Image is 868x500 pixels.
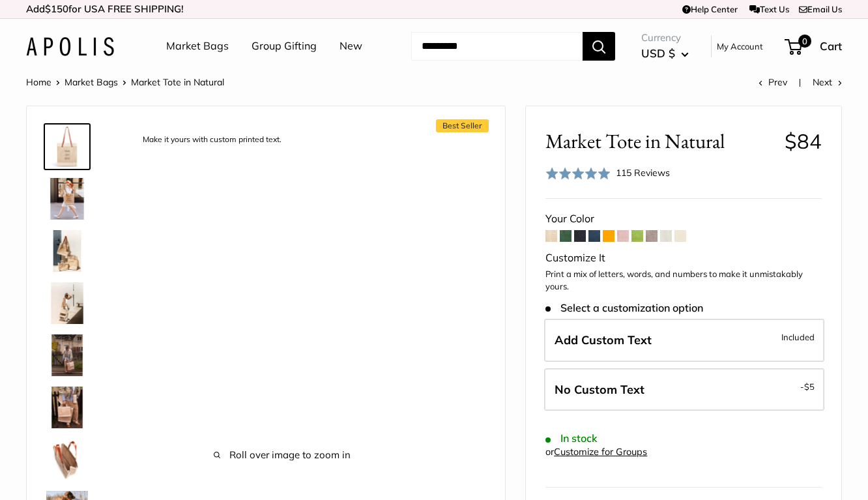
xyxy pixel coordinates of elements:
span: - [800,379,815,394]
a: Email Us [799,4,842,14]
a: Group Gifting [252,37,317,56]
img: Market Tote in Natural [46,178,88,220]
a: New [340,37,362,56]
label: Leave Blank [544,368,824,411]
span: 0 [798,35,811,48]
img: Apolis [26,37,114,56]
span: $150 [45,3,68,15]
span: In stock [545,432,597,445]
a: Next [813,76,842,88]
img: description_Effortless style that elevates every moment [46,282,88,324]
a: description_Make it yours with custom printed text. [44,123,91,170]
img: Market Tote in Natural [46,387,88,428]
p: Print a mix of letters, words, and numbers to make it unmistakably yours. [545,268,822,293]
span: 115 Reviews [616,167,670,179]
a: Market Bags [166,37,229,56]
button: USD $ [641,43,689,64]
span: No Custom Text [555,382,644,397]
label: Add Custom Text [544,319,824,362]
span: Roll over image to zoom in [131,446,433,464]
img: description_Water resistant inner liner. [46,439,88,480]
a: description_The Original Market bag in its 4 native styles [44,228,91,274]
a: Text Us [749,4,789,14]
span: USD $ [641,46,675,60]
span: $5 [804,381,815,392]
a: Market Tote in Natural [44,175,91,222]
span: Market Tote in Natural [131,76,224,88]
button: Search [583,32,615,61]
a: description_Water resistant inner liner. [44,436,91,483]
a: Market Tote in Natural [44,384,91,431]
span: Currency [641,29,689,47]
input: Search... [411,32,583,61]
img: description_Make it yours with custom printed text. [46,126,88,168]
span: Cart [820,39,842,53]
span: Select a customization option [545,302,702,314]
span: Best Seller [436,119,489,132]
span: Included [781,329,815,345]
a: Home [26,76,51,88]
a: Prev [759,76,787,88]
a: Market Tote in Natural [44,332,91,379]
img: Market Tote in Natural [46,334,88,376]
a: My Account [717,38,763,54]
a: Customize for Groups [554,446,647,458]
div: Make it yours with custom printed text. [136,131,288,149]
a: Help Center [682,4,738,14]
div: Your Color [545,209,822,229]
span: $84 [785,128,822,154]
div: or [545,443,647,461]
nav: Breadcrumb [26,74,224,91]
a: Market Bags [65,76,118,88]
img: description_The Original Market bag in its 4 native styles [46,230,88,272]
a: 0 Cart [786,36,842,57]
div: Customize It [545,248,822,268]
span: Market Tote in Natural [545,129,774,153]
span: Add Custom Text [555,332,652,347]
a: description_Effortless style that elevates every moment [44,280,91,327]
